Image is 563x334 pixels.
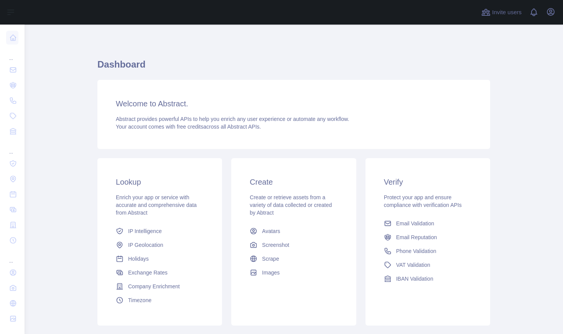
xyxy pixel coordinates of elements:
[381,230,475,244] a: Email Reputation
[247,266,341,279] a: Images
[384,177,472,187] h3: Verify
[6,46,18,61] div: ...
[113,279,207,293] a: Company Enrichment
[116,98,472,109] h3: Welcome to Abstract.
[262,255,279,263] span: Scrape
[250,177,337,187] h3: Create
[128,227,162,235] span: IP Intelligence
[247,238,341,252] a: Screenshot
[113,293,207,307] a: Timezone
[113,224,207,238] a: IP Intelligence
[492,8,522,17] span: Invite users
[116,194,197,216] span: Enrich your app or service with accurate and comprehensive data from Abstract
[247,224,341,238] a: Avatars
[262,241,289,249] span: Screenshot
[381,258,475,272] a: VAT Validation
[6,249,18,264] div: ...
[396,247,436,255] span: Phone Validation
[381,272,475,286] a: IBAN Validation
[381,217,475,230] a: Email Validation
[381,244,475,258] a: Phone Validation
[116,124,261,130] span: Your account comes with across all Abstract APIs.
[128,241,163,249] span: IP Geolocation
[128,269,168,276] span: Exchange Rates
[480,6,523,18] button: Invite users
[116,116,349,122] span: Abstract provides powerful APIs to help you enrich any user experience or automate any workflow.
[396,261,430,269] span: VAT Validation
[262,227,280,235] span: Avatars
[6,140,18,155] div: ...
[177,124,203,130] span: free credits
[128,283,180,290] span: Company Enrichment
[396,275,433,283] span: IBAN Validation
[247,252,341,266] a: Scrape
[262,269,280,276] span: Images
[113,266,207,279] a: Exchange Rates
[113,252,207,266] a: Holidays
[396,220,434,227] span: Email Validation
[250,194,332,216] span: Create or retrieve assets from a variety of data collected or created by Abtract
[128,296,151,304] span: Timezone
[97,58,490,77] h1: Dashboard
[128,255,149,263] span: Holidays
[116,177,204,187] h3: Lookup
[396,233,437,241] span: Email Reputation
[113,238,207,252] a: IP Geolocation
[384,194,462,208] span: Protect your app and ensure compliance with verification APIs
